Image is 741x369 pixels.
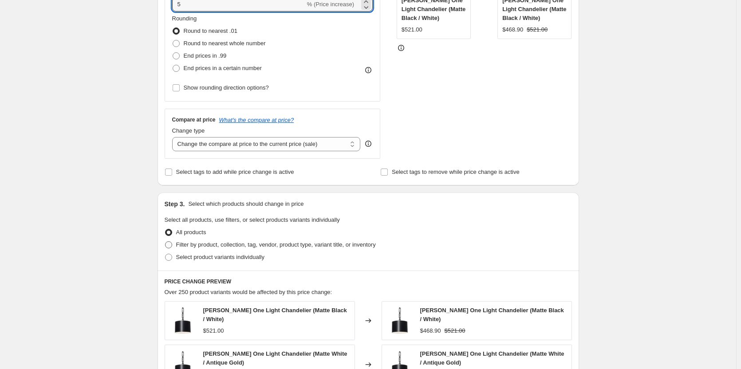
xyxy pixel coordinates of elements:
h6: PRICE CHANGE PREVIEW [165,278,572,285]
div: $521.00 [203,326,224,335]
span: All products [176,229,206,236]
span: [PERSON_NAME] One Light Chandelier (Matte Black / White) [420,307,564,322]
span: [PERSON_NAME] One Light Chandelier (Matte Black / White) [203,307,347,322]
span: End prices in .99 [184,52,227,59]
span: End prices in a certain number [184,65,262,71]
span: Filter by product, collection, tag, vendor, product type, variant title, or inventory [176,241,376,248]
span: Select all products, use filters, or select products variants individually [165,216,340,223]
strike: $521.00 [527,25,548,34]
span: Select product variants individually [176,254,264,260]
span: [PERSON_NAME] One Light Chandelier (Matte White / Antique Gold) [420,350,564,366]
h2: Step 3. [165,200,185,208]
span: Select tags to add while price change is active [176,169,294,175]
span: Round to nearest .01 [184,27,237,34]
div: $468.90 [420,326,441,335]
strike: $521.00 [445,326,465,335]
h3: Compare at price [172,116,216,123]
span: Round to nearest whole number [184,40,266,47]
span: Rounding [172,15,197,22]
div: $468.90 [502,25,523,34]
span: Select tags to remove while price change is active [392,169,520,175]
img: crystorama-alston-one-light-chandelier-8683-mk-wh-montreal-lighting-and-hardware-1_80x.jpg [169,307,196,334]
div: $521.00 [402,25,422,34]
div: help [364,139,373,148]
span: Change type [172,127,205,134]
p: Select which products should change in price [188,200,303,208]
span: % (Price increase) [307,1,354,8]
span: [PERSON_NAME] One Light Chandelier (Matte White / Antique Gold) [203,350,347,366]
span: Show rounding direction options? [184,84,269,91]
img: crystorama-alston-one-light-chandelier-8683-mk-wh-montreal-lighting-and-hardware-1_80x.jpg [386,307,413,334]
button: What's the compare at price? [219,117,294,123]
span: Over 250 product variants would be affected by this price change: [165,289,332,295]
